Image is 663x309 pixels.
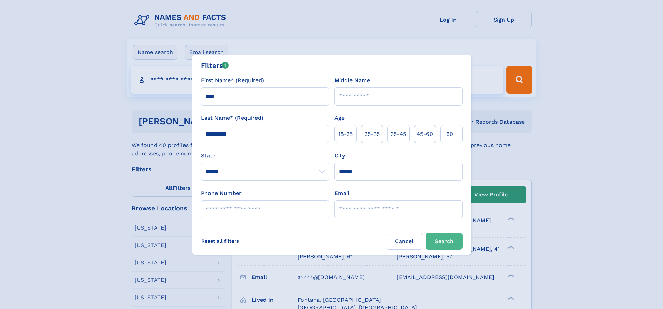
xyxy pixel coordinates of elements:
[364,130,380,138] span: 25‑35
[201,152,329,160] label: State
[201,114,263,122] label: Last Name* (Required)
[197,233,244,249] label: Reset all filters
[390,130,406,138] span: 35‑45
[334,189,349,198] label: Email
[417,130,433,138] span: 45‑60
[446,130,457,138] span: 60+
[334,114,345,122] label: Age
[201,60,229,71] div: Filters
[201,189,242,198] label: Phone Number
[338,130,353,138] span: 18‑25
[334,76,370,85] label: Middle Name
[334,152,345,160] label: City
[201,76,264,85] label: First Name* (Required)
[426,233,463,250] button: Search
[386,233,423,250] label: Cancel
